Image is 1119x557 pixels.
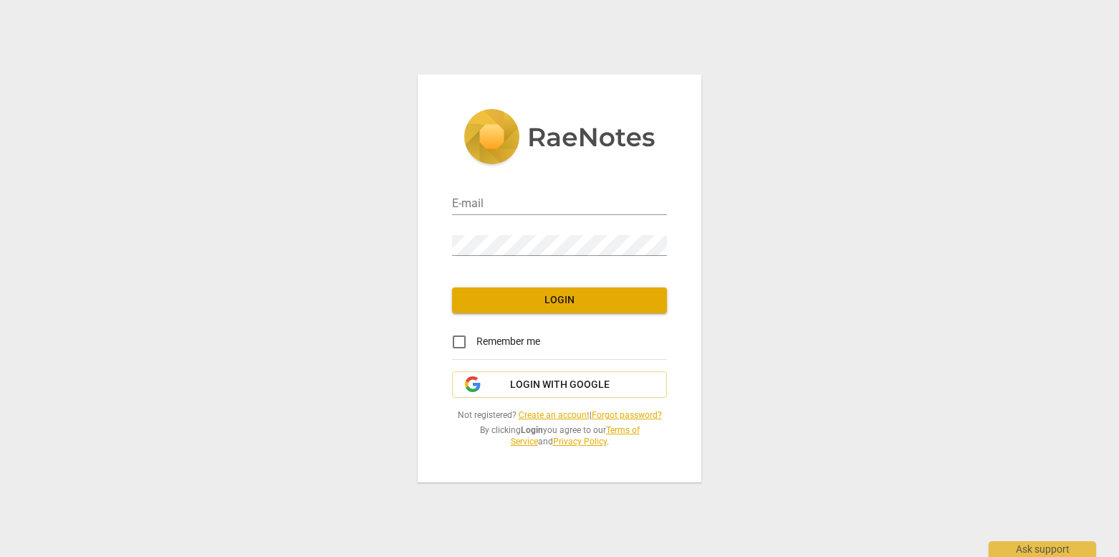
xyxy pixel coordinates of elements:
b: Login [521,425,543,435]
button: Login with Google [452,371,667,399]
span: By clicking you agree to our and . [452,424,667,448]
span: Remember me [476,334,540,349]
img: 5ac2273c67554f335776073100b6d88f.svg [464,109,655,168]
span: Login with Google [510,378,610,392]
a: Terms of Service [511,425,640,447]
div: Ask support [989,541,1096,557]
a: Privacy Policy [553,437,607,447]
a: Create an account [519,410,590,420]
a: Forgot password? [592,410,662,420]
button: Login [452,287,667,313]
span: Not registered? | [452,409,667,422]
span: Login [464,293,655,308]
